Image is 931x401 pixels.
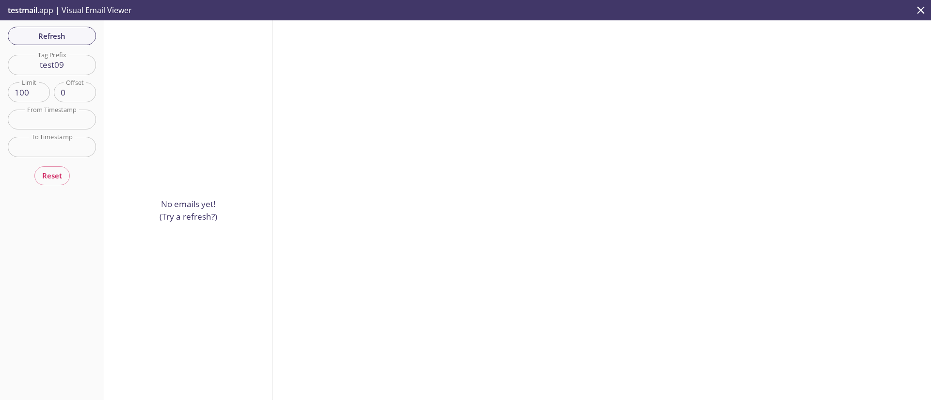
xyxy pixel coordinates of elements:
[8,27,96,45] button: Refresh
[34,166,70,185] button: Reset
[160,198,217,223] p: No emails yet! (Try a refresh?)
[42,169,62,182] span: Reset
[8,5,37,16] span: testmail
[16,30,88,42] span: Refresh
